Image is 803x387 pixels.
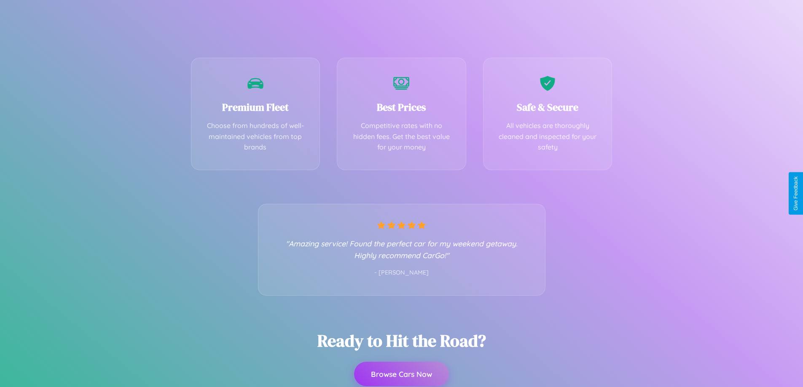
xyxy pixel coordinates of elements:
button: Browse Cars Now [354,362,449,386]
p: Choose from hundreds of well-maintained vehicles from top brands [204,120,307,153]
h3: Safe & Secure [496,100,599,114]
h2: Ready to Hit the Road? [317,329,486,352]
p: "Amazing service! Found the perfect car for my weekend getaway. Highly recommend CarGo!" [275,238,528,261]
p: - [PERSON_NAME] [275,267,528,278]
h3: Best Prices [350,100,453,114]
div: Give Feedback [793,176,799,211]
p: All vehicles are thoroughly cleaned and inspected for your safety [496,120,599,153]
p: Competitive rates with no hidden fees. Get the best value for your money [350,120,453,153]
h3: Premium Fleet [204,100,307,114]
